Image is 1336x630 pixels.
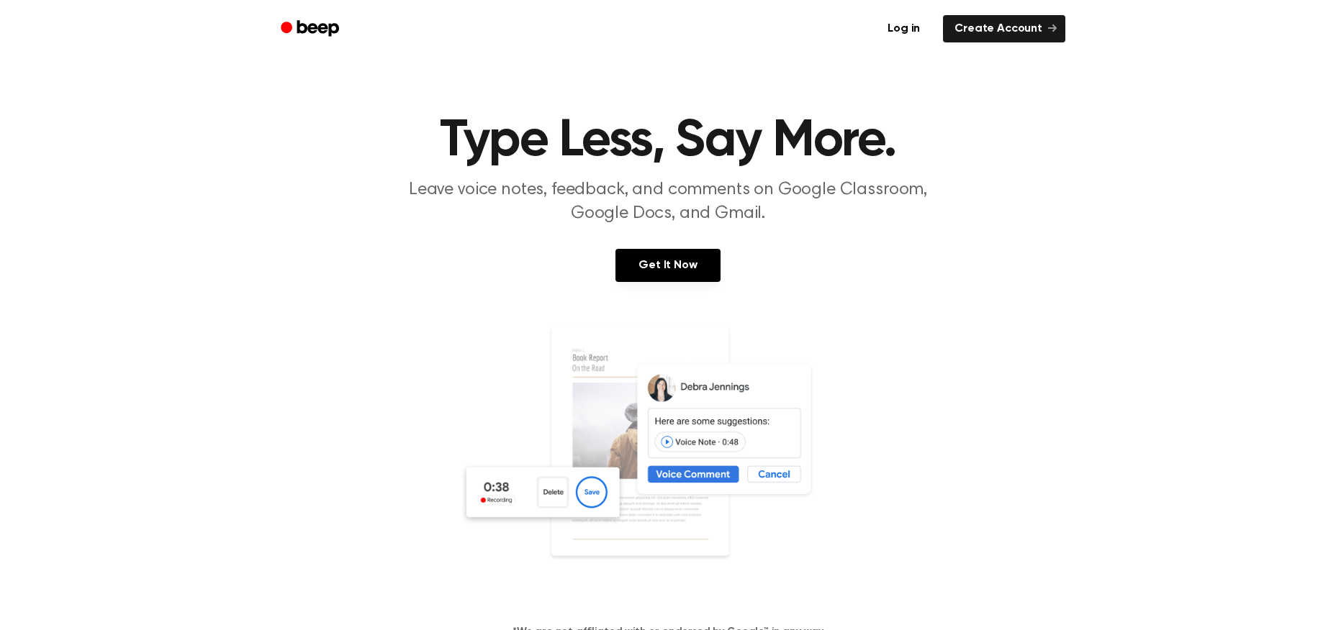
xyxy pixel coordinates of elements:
a: Create Account [943,15,1065,42]
a: Log in [873,12,934,45]
h1: Type Less, Say More. [299,115,1037,167]
a: Get It Now [615,249,720,282]
img: Voice Comments on Docs and Recording Widget [459,325,877,601]
p: Leave voice notes, feedback, and comments on Google Classroom, Google Docs, and Gmail. [392,178,944,226]
a: Beep [271,15,352,43]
